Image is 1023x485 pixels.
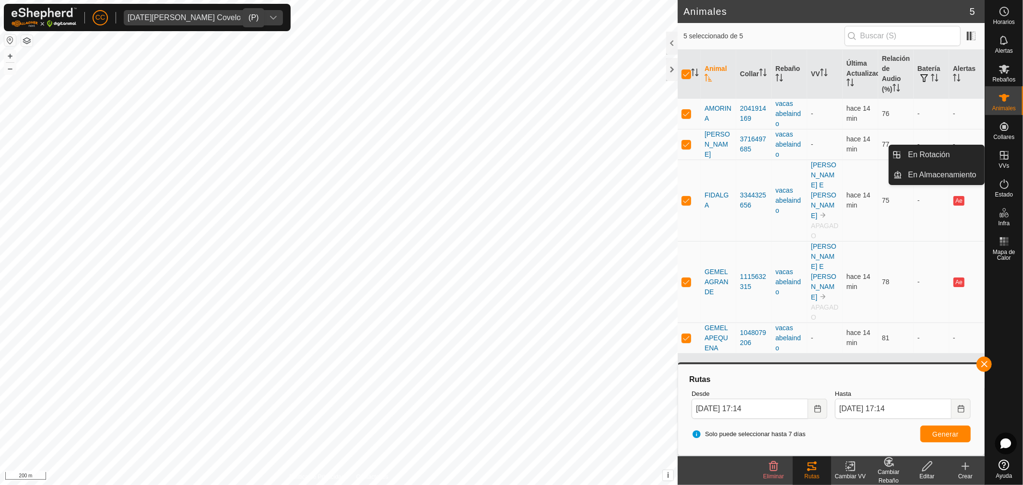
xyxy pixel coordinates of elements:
a: En Rotación [903,145,985,164]
span: Eliminar [763,473,784,480]
span: 5 [970,4,975,19]
td: - [914,98,949,129]
span: APAGADO [811,303,838,321]
div: 2041914169 [740,104,768,124]
p-sorticon: Activar para ordenar [705,75,712,83]
a: [PERSON_NAME] E [PERSON_NAME] [811,242,836,301]
a: En Almacenamiento [903,165,985,185]
img: hasta [819,293,827,300]
div: Editar [908,472,946,481]
div: Crear [946,472,985,481]
div: [DATE][PERSON_NAME] Covelo 6889 [128,14,260,22]
a: Política de Privacidad [289,473,344,481]
span: i [667,471,669,479]
td: - [914,129,949,160]
p-sorticon: Activar para ordenar [931,75,939,83]
button: Generar [920,426,971,442]
p-sorticon: Activar para ordenar [953,75,961,83]
span: 81 [882,334,890,342]
th: Relación de Audio (%) [878,50,914,99]
span: Estado [995,192,1013,197]
button: Choose Date [952,399,971,419]
div: 1115632315 [740,272,768,292]
span: Alertas [995,48,1013,54]
app-display-virtual-paddock-transition: - [811,140,813,148]
span: 5 seleccionado de 5 [683,31,845,41]
td: - [914,323,949,353]
span: Collares [993,134,1014,140]
span: GEMELAPEQUENA [705,323,732,353]
span: En Almacenamiento [908,169,976,181]
span: Generar [932,430,959,438]
app-display-virtual-paddock-transition: - [811,110,813,117]
span: 18 ago 2025, 17:00 [847,329,870,346]
img: hasta [819,211,827,219]
span: Mapa de Calor [988,249,1021,261]
p-sorticon: Activar para ordenar [847,80,854,88]
app-display-virtual-paddock-transition: - [811,334,813,342]
td: - [949,323,985,353]
button: Capas del Mapa [21,35,33,46]
th: Alertas [949,50,985,99]
div: 1048079206 [740,328,768,348]
span: Animales [992,105,1016,111]
span: Infra [998,220,1010,226]
button: – [4,63,16,74]
li: En Almacenamiento [889,165,984,185]
span: En Rotación [908,149,950,161]
span: 18 ago 2025, 17:00 [847,104,870,122]
span: 77 [882,140,890,148]
span: 18 ago 2025, 17:00 [847,191,870,209]
li: En Rotación [889,145,984,164]
th: Rebaño [772,50,807,99]
span: 76 [882,110,890,117]
th: Collar [736,50,772,99]
td: - [949,98,985,129]
span: Lucia Cortizo Covelo 6889 [124,10,264,25]
span: [PERSON_NAME] [705,129,732,160]
span: 18 ago 2025, 17:00 [847,273,870,290]
span: FIDALGA [705,190,732,210]
p-sorticon: Activar para ordenar [776,75,783,83]
div: Cambiar VV [831,472,870,481]
th: VV [807,50,843,99]
span: Ayuda [996,473,1012,479]
span: Horarios [993,19,1015,25]
button: Ae [953,277,964,287]
div: Cambiar Rebaño [870,468,908,485]
div: vacas abelaindo [776,323,803,353]
span: 75 [882,196,890,204]
td: - [914,160,949,241]
h2: Animales [683,6,970,17]
button: Choose Date [808,399,827,419]
button: Ae [953,196,964,206]
p-sorticon: Activar para ordenar [759,70,767,78]
input: Buscar (S) [845,26,961,46]
div: vacas abelaindo [776,99,803,129]
th: Animal [701,50,736,99]
a: Contáctenos [356,473,388,481]
div: 3716497685 [740,134,768,154]
button: + [4,50,16,62]
span: 78 [882,278,890,286]
span: APAGADO [811,222,838,240]
p-sorticon: Activar para ordenar [820,70,828,78]
div: vacas abelaindo [776,267,803,297]
span: CC [95,12,105,23]
label: Desde [692,389,827,399]
a: [PERSON_NAME] E [PERSON_NAME] [811,161,836,219]
div: dropdown trigger [264,10,283,25]
span: 18 ago 2025, 17:00 [847,135,870,153]
div: vacas abelaindo [776,129,803,160]
label: Hasta [835,389,971,399]
button: Restablecer Mapa [4,35,16,46]
th: Última Actualización [843,50,878,99]
p-sorticon: Activar para ordenar [691,70,699,78]
div: vacas abelaindo [776,185,803,216]
td: - [949,129,985,160]
span: AMORINA [705,104,732,124]
span: GEMELAGRANDE [705,267,732,297]
div: Rutas [688,374,975,385]
div: 3344325656 [740,190,768,210]
button: i [663,470,673,481]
